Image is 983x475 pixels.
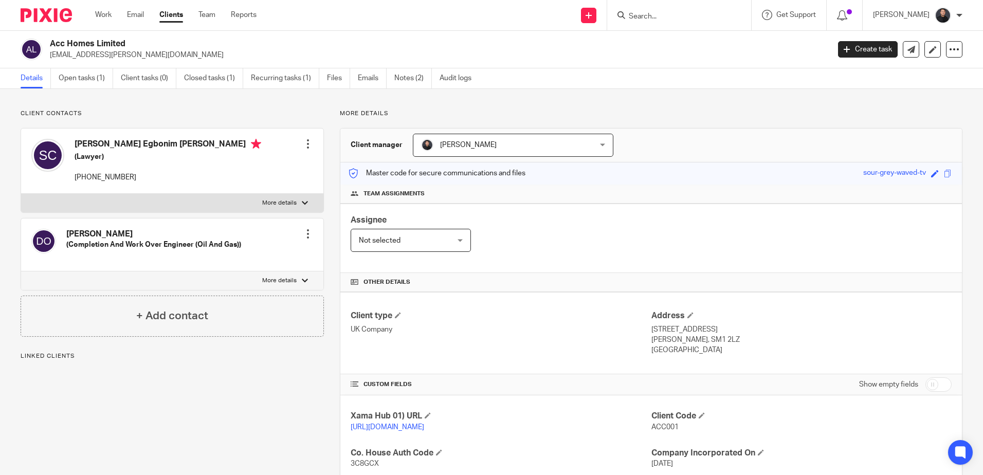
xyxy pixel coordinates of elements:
a: Create task [838,41,898,58]
h4: Client Code [651,411,952,422]
a: Details [21,68,51,88]
p: Master code for secure communications and files [348,168,525,178]
h4: Co. House Auth Code [351,448,651,459]
a: Recurring tasks (1) [251,68,319,88]
p: [PERSON_NAME], SM1 2LZ [651,335,952,345]
img: svg%3E [21,39,42,60]
a: Clients [159,10,183,20]
h4: CUSTOM FIELDS [351,380,651,389]
a: [URL][DOMAIN_NAME] [351,424,424,431]
h4: [PERSON_NAME] [66,229,241,240]
p: Client contacts [21,109,324,118]
span: 3C8GCX [351,460,379,467]
a: Open tasks (1) [59,68,113,88]
h5: (Lawyer) [75,152,261,162]
p: More details [262,199,297,207]
p: [STREET_ADDRESS] [651,324,952,335]
a: Emails [358,68,387,88]
label: Show empty fields [859,379,918,390]
a: Team [198,10,215,20]
p: UK Company [351,324,651,335]
h4: Address [651,310,952,321]
a: Files [327,68,350,88]
h4: Company Incorporated On [651,448,952,459]
img: svg%3E [31,139,64,172]
h4: Xama Hub 01) URL [351,411,651,422]
span: ACC001 [651,424,679,431]
h4: [PERSON_NAME] Egbonim [PERSON_NAME] [75,139,261,152]
span: [DATE] [651,460,673,467]
h4: + Add contact [136,308,208,324]
span: Team assignments [363,190,425,198]
img: svg%3E [31,229,56,253]
span: [PERSON_NAME] [440,141,497,149]
a: Work [95,10,112,20]
h3: Client manager [351,140,403,150]
img: My%20Photo.jpg [421,139,433,151]
p: [EMAIL_ADDRESS][PERSON_NAME][DOMAIN_NAME] [50,50,823,60]
p: More details [262,277,297,285]
p: [GEOGRAPHIC_DATA] [651,345,952,355]
h4: Client type [351,310,651,321]
span: Other details [363,278,410,286]
span: Assignee [351,216,387,224]
a: Reports [231,10,257,20]
p: More details [340,109,962,118]
p: [PERSON_NAME] [873,10,930,20]
p: Linked clients [21,352,324,360]
a: Closed tasks (1) [184,68,243,88]
h2: Acc Homes Limited [50,39,668,49]
i: Primary [251,139,261,149]
span: Get Support [776,11,816,19]
a: Client tasks (0) [121,68,176,88]
img: My%20Photo.jpg [935,7,951,24]
a: Notes (2) [394,68,432,88]
a: Email [127,10,144,20]
input: Search [628,12,720,22]
div: sour-grey-waved-tv [863,168,926,179]
img: Pixie [21,8,72,22]
h5: (Completion And Work Over Engineer (Oil And Gas)) [66,240,241,250]
a: Audit logs [440,68,479,88]
p: [PHONE_NUMBER] [75,172,261,182]
span: Not selected [359,237,401,244]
